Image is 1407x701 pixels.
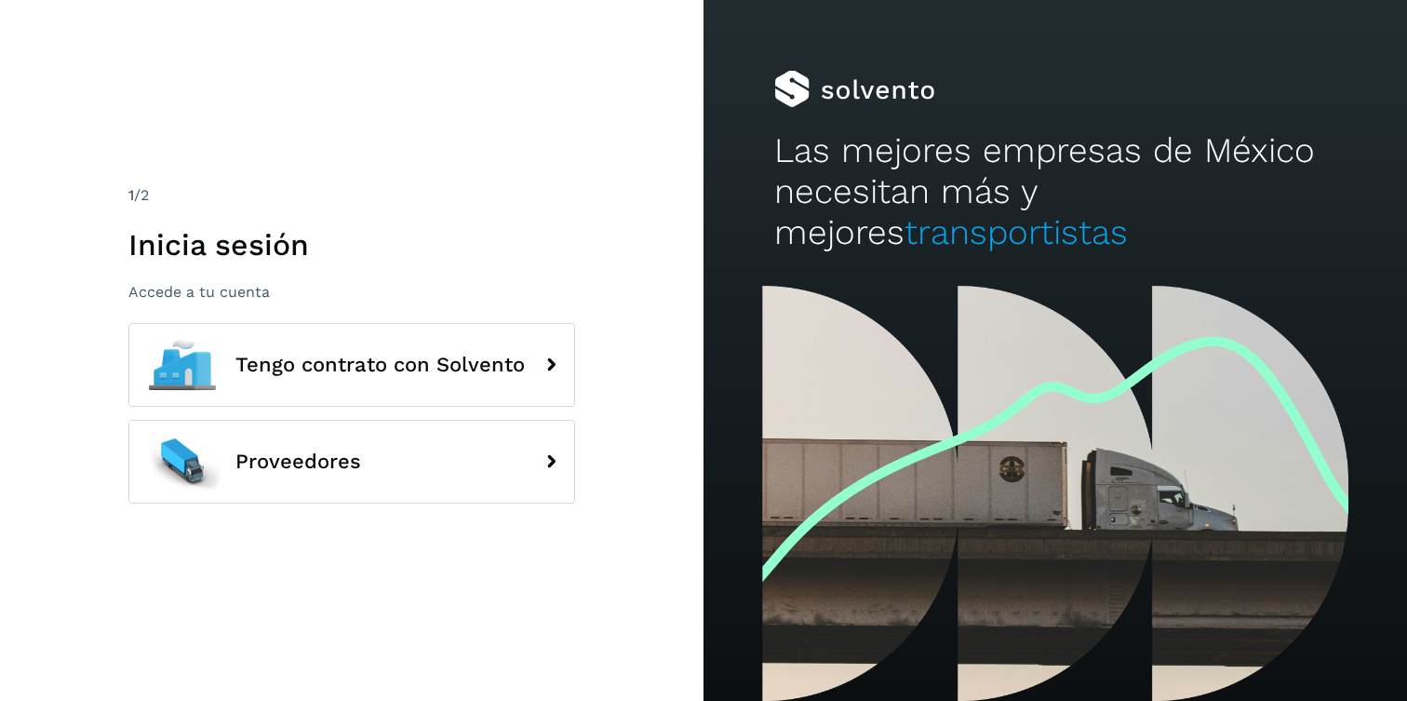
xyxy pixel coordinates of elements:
[235,354,525,376] span: Tengo contrato con Solvento
[128,186,134,204] span: 1
[128,420,575,504] button: Proveedores
[774,130,1337,254] h2: Las mejores empresas de México necesitan más y mejores
[128,283,575,301] p: Accede a tu cuenta
[235,451,361,473] span: Proveedores
[128,323,575,407] button: Tengo contrato con Solvento
[904,212,1128,252] span: transportistas
[128,227,575,263] h1: Inicia sesión
[128,184,575,207] div: /2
